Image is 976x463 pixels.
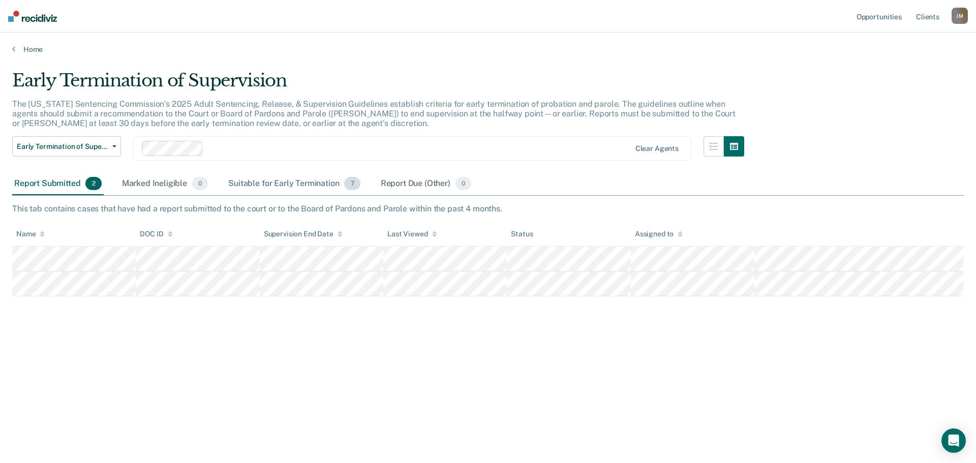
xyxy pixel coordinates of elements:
[226,173,362,195] div: Suitable for Early Termination7
[12,70,744,99] div: Early Termination of Supervision
[952,8,968,24] div: J M
[344,177,360,190] span: 7
[387,230,437,238] div: Last Viewed
[17,142,108,151] span: Early Termination of Supervision
[16,230,45,238] div: Name
[8,11,57,22] img: Recidiviz
[12,136,121,157] button: Early Termination of Supervision
[635,230,683,238] div: Assigned to
[952,8,968,24] button: JM
[511,230,533,238] div: Status
[85,177,101,190] span: 2
[941,428,966,453] div: Open Intercom Messenger
[379,173,473,195] div: Report Due (Other)0
[12,45,964,54] a: Home
[12,99,736,128] p: The [US_STATE] Sentencing Commission’s 2025 Adult Sentencing, Release, & Supervision Guidelines e...
[140,230,172,238] div: DOC ID
[455,177,471,190] span: 0
[192,177,208,190] span: 0
[120,173,210,195] div: Marked Ineligible0
[264,230,343,238] div: Supervision End Date
[12,173,104,195] div: Report Submitted2
[12,204,964,213] div: This tab contains cases that have had a report submitted to the court or to the Board of Pardons ...
[635,144,679,153] div: Clear agents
